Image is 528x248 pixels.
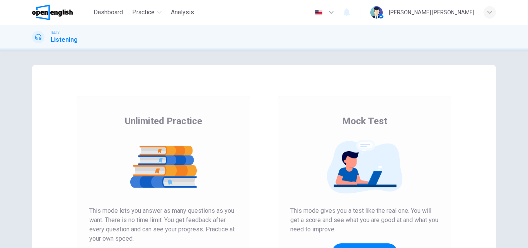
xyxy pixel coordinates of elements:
img: en [314,10,324,15]
h1: Listening [51,35,78,44]
button: Practice [129,5,165,19]
span: Mock Test [342,115,387,127]
span: Practice [132,8,155,17]
span: This mode lets you answer as many questions as you want. There is no time limit. You get feedback... [89,206,238,243]
span: Analysis [171,8,194,17]
span: This mode gives you a test like the real one. You will get a score and see what you are good at a... [290,206,439,234]
a: OpenEnglish logo [32,5,90,20]
span: IELTS [51,30,60,35]
button: Dashboard [90,5,126,19]
span: Dashboard [94,8,123,17]
span: Unlimited Practice [125,115,202,127]
img: OpenEnglish logo [32,5,73,20]
img: Profile picture [370,6,383,19]
div: [PERSON_NAME] [PERSON_NAME] [389,8,474,17]
button: Analysis [168,5,197,19]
